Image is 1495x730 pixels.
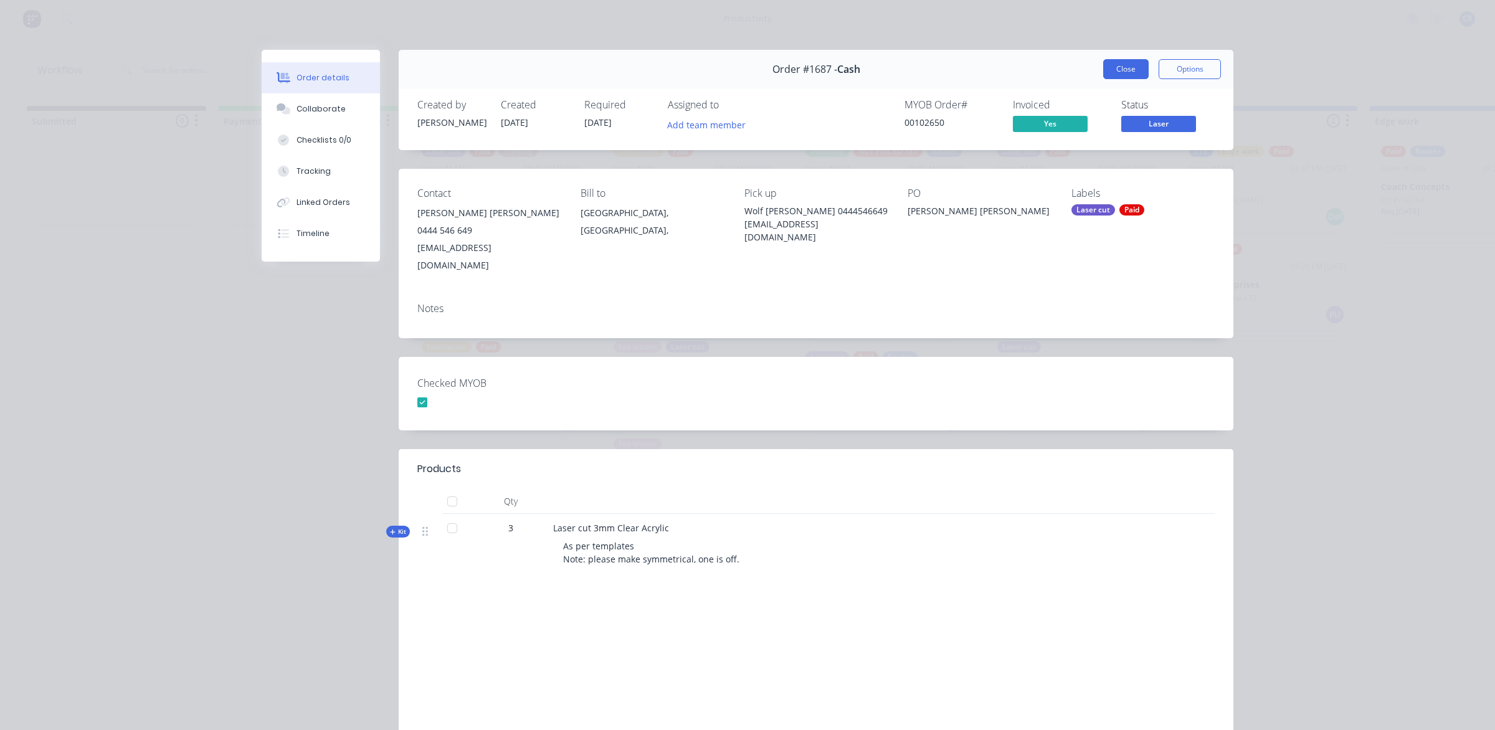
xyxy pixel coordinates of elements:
label: Checked MYOB [417,376,573,391]
span: [DATE] [584,116,612,128]
span: As per templates Note: please make symmetrical, one is off. [563,540,739,565]
div: Linked Orders [297,197,350,208]
div: [PERSON_NAME] [PERSON_NAME] [908,204,1051,222]
span: Order #1687 - [772,64,837,75]
div: Order details [297,72,349,83]
div: Products [417,462,461,476]
span: Yes [1013,116,1088,131]
button: Kit [386,526,410,538]
div: MYOB Order # [904,99,998,111]
span: Kit [390,527,406,536]
div: Required [584,99,653,111]
div: [EMAIL_ADDRESS][DOMAIN_NAME] [417,239,561,274]
div: Notes [417,303,1215,315]
button: Tracking [262,156,380,187]
div: 00102650 [904,116,998,129]
div: Paid [1119,204,1144,216]
div: Qty [473,489,548,514]
div: [PERSON_NAME] [417,116,486,129]
div: Status [1121,99,1215,111]
button: Add team member [668,116,752,133]
div: Created [501,99,569,111]
div: Assigned to [668,99,792,111]
span: [DATE] [501,116,528,128]
span: 3 [508,521,513,534]
div: Labels [1071,187,1215,199]
button: Checklists 0/0 [262,125,380,156]
span: Laser [1121,116,1196,131]
button: Collaborate [262,93,380,125]
div: Laser cut [1071,204,1115,216]
div: [PERSON_NAME] [PERSON_NAME] [417,204,561,222]
div: Pick up [744,187,888,199]
button: Options [1159,59,1221,79]
div: Created by [417,99,486,111]
button: Add team member [661,116,752,133]
div: Collaborate [297,103,346,115]
div: 0444 546 649 [417,222,561,239]
div: Checklists 0/0 [297,135,351,146]
div: [GEOGRAPHIC_DATA], [GEOGRAPHIC_DATA], [581,204,724,244]
div: Bill to [581,187,724,199]
button: Order details [262,62,380,93]
div: Wolf [PERSON_NAME] 0444546649 [EMAIL_ADDRESS][DOMAIN_NAME] [744,204,888,244]
div: [GEOGRAPHIC_DATA], [GEOGRAPHIC_DATA], [581,204,724,239]
button: Timeline [262,218,380,249]
div: Contact [417,187,561,199]
span: Cash [837,64,860,75]
div: Tracking [297,166,331,177]
button: Close [1103,59,1149,79]
button: Laser [1121,116,1196,135]
button: Linked Orders [262,187,380,218]
div: PO [908,187,1051,199]
div: Invoiced [1013,99,1106,111]
div: Timeline [297,228,330,239]
span: Laser cut 3mm Clear Acrylic [553,522,669,534]
div: [PERSON_NAME] [PERSON_NAME]0444 546 649[EMAIL_ADDRESS][DOMAIN_NAME] [417,204,561,274]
